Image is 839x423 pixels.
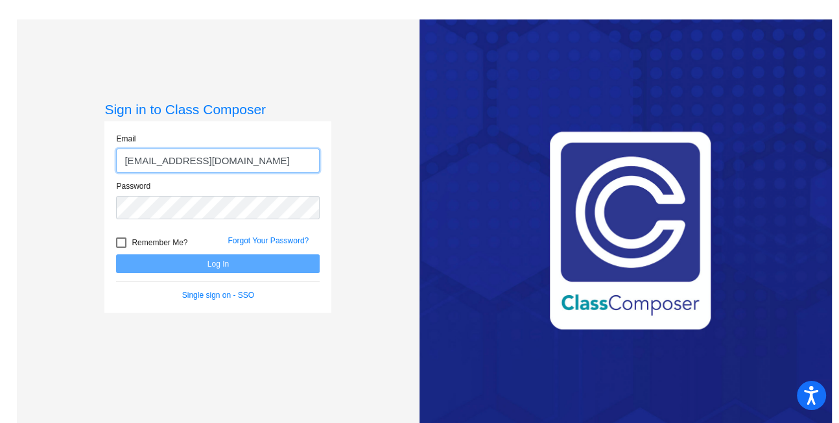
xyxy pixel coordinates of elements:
[116,180,150,192] label: Password
[182,291,254,300] a: Single sign on - SSO
[132,235,187,250] span: Remember Me?
[116,254,320,273] button: Log In
[104,101,331,117] h3: Sign in to Class Composer
[228,236,309,245] a: Forgot Your Password?
[116,133,136,145] label: Email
